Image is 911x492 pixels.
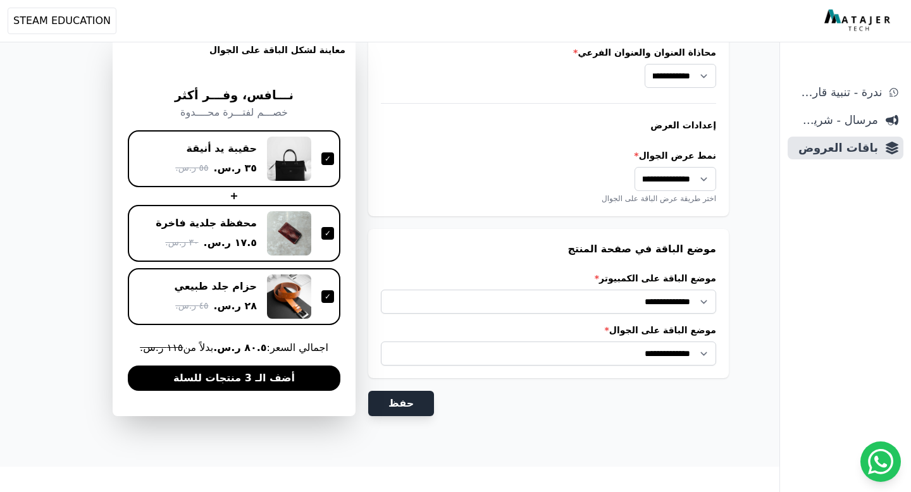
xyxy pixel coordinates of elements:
[381,324,716,336] label: موضع الباقة على الجوال
[175,300,208,313] span: ٤٥ ر.س.
[8,8,116,34] button: STEAM EDUCATION
[267,274,311,319] img: حزام جلد طبيعي
[173,371,295,386] span: أضف الـ 3 منتجات للسلة
[267,211,311,255] img: محفظة جلدية فاخرة
[368,391,434,416] button: حفظ
[123,44,345,71] h3: معاينة لشكل الباقة على الجوال
[128,188,340,204] div: +
[128,87,340,105] h3: نـــافس، وفـــر أكثر
[824,9,893,32] img: MatajerTech Logo
[381,242,716,257] h3: موضع الباقة في صفحة المنتج
[381,119,716,132] h4: إعدادات العرض
[128,105,340,120] p: خصـــم لفتـــرة محــــدوة
[204,235,257,250] span: ١٧.٥ ر.س.
[213,341,266,354] b: ٨٠.٥ ر.س.
[187,142,257,156] div: حقيبة يد أنيقة
[128,340,340,355] span: اجمالي السعر: بدلاً من
[213,161,257,176] span: ٣٥ ر.س.
[793,111,878,129] span: مرسال - شريط دعاية
[128,366,340,391] button: أضف الـ 3 منتجات للسلة
[213,298,257,314] span: ٢٨ ر.س.
[267,137,311,181] img: حقيبة يد أنيقة
[156,216,257,230] div: محفظة جلدية فاخرة
[381,194,716,204] div: اختر طريقة عرض الباقة على الجوال
[13,13,111,28] span: STEAM EDUCATION
[175,280,257,293] div: حزام جلد طبيعي
[140,341,183,354] s: ١١٥ ر.س.
[381,149,716,162] label: نمط عرض الجوال
[165,237,198,250] span: ٣٠ ر.س.
[175,162,208,175] span: ٥٥ ر.س.
[793,139,878,157] span: باقات العروض
[793,83,882,101] span: ندرة - تنبية قارب علي النفاذ
[381,46,716,59] label: محاذاة العنوان والعنوان الفرعي
[381,272,716,285] label: موضع الباقة على الكمبيوتر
